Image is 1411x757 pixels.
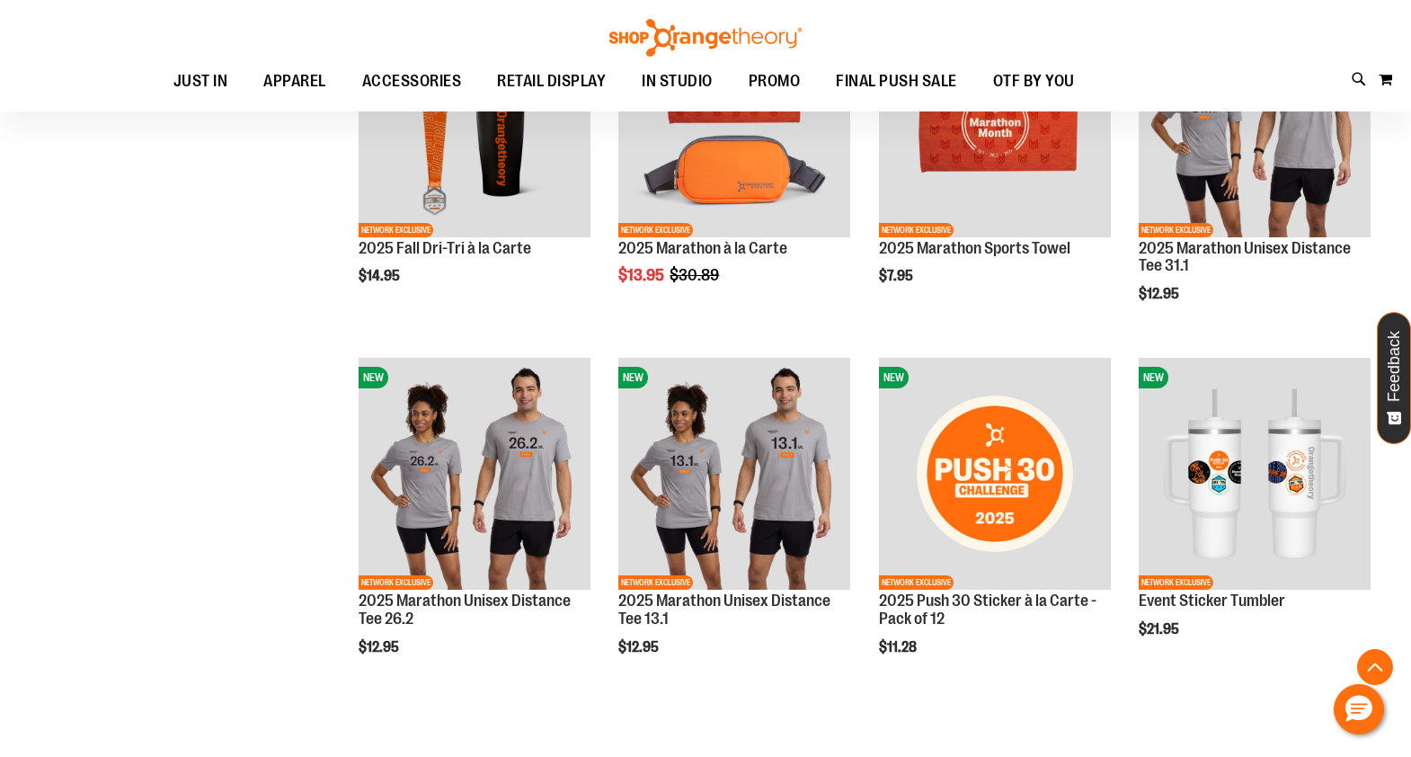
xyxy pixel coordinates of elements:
a: PROMO [731,61,819,102]
a: 2025 Marathon Sports TowelNEWNETWORK EXCLUSIVE [879,5,1111,240]
a: 2025 Marathon à la CarteNETWORK EXCLUSIVE [618,5,850,240]
span: $12.95 [618,639,661,655]
span: NETWORK EXCLUSIVE [879,575,954,590]
div: product [1130,349,1380,683]
a: 2025 Fall Dri-Tri à la CarteNEWNETWORK EXCLUSIVE [359,5,590,240]
img: 2025 Marathon Unisex Distance Tee 13.1 [618,358,850,590]
span: NETWORK EXCLUSIVE [618,575,693,590]
button: Feedback - Show survey [1377,312,1411,444]
a: 2025 Marathon à la Carte [618,239,787,257]
img: 2025 Marathon à la Carte [618,5,850,237]
span: APPAREL [263,61,326,102]
button: Hello, have a question? Let’s chat. [1334,684,1384,735]
span: JUST IN [173,61,228,102]
span: NEW [359,367,388,388]
a: APPAREL [245,61,344,102]
img: 2025 Marathon Unisex Distance Tee 26.2 [359,358,590,590]
div: product [870,349,1120,700]
span: $13.95 [618,266,667,284]
span: RETAIL DISPLAY [497,61,606,102]
span: IN STUDIO [642,61,713,102]
span: NETWORK EXCLUSIVE [879,223,954,237]
a: ACCESSORIES [344,61,480,102]
span: NETWORK EXCLUSIVE [1139,223,1213,237]
img: 2025 Marathon Unisex Distance Tee 31.1 [1139,5,1371,237]
span: $11.28 [879,639,919,655]
span: $14.95 [359,268,403,284]
img: Shop Orangetheory [607,19,804,57]
span: $30.89 [670,266,722,284]
a: OTF 40 oz. Sticker TumblerNEWNETWORK EXCLUSIVE [1139,358,1371,592]
a: 2025 Push 30 Sticker à la Carte - Pack of 12 [879,592,1096,628]
span: NEW [1139,367,1168,388]
a: 2025 Marathon Unisex Distance Tee 31.1 [1139,239,1351,275]
img: 2025 Marathon Sports Towel [879,5,1111,237]
span: NEW [618,367,648,388]
div: product [350,349,599,700]
a: FINAL PUSH SALE [818,61,975,102]
a: IN STUDIO [624,61,731,102]
a: OTF BY YOU [975,61,1093,102]
a: 2025 Push 30 Sticker à la Carte - Pack of 12NEWNETWORK EXCLUSIVE [879,358,1111,592]
a: 2025 Fall Dri-Tri à la Carte [359,239,531,257]
button: Back To Top [1357,649,1393,685]
a: 2025 Marathon Unisex Distance Tee 26.2NEWNETWORK EXCLUSIVE [359,358,590,592]
a: 2025 Marathon Sports Towel [879,239,1070,257]
div: product [609,349,859,700]
span: NETWORK EXCLUSIVE [618,223,693,237]
img: 2025 Fall Dri-Tri à la Carte [359,5,590,237]
a: JUST IN [155,61,246,102]
a: 2025 Marathon Unisex Distance Tee 13.1NEWNETWORK EXCLUSIVE [618,358,850,592]
a: Event Sticker Tumbler [1139,592,1285,610]
a: 2025 Marathon Unisex Distance Tee 26.2 [359,592,571,628]
a: RETAIL DISPLAY [479,61,624,102]
img: 2025 Push 30 Sticker à la Carte - Pack of 12 [879,358,1111,590]
span: ACCESSORIES [362,61,462,102]
span: FINAL PUSH SALE [836,61,957,102]
span: $7.95 [879,268,916,284]
span: $12.95 [1139,286,1182,302]
span: PROMO [749,61,801,102]
span: NEW [879,367,909,388]
a: 2025 Marathon Unisex Distance Tee 13.1 [618,592,830,628]
span: NETWORK EXCLUSIVE [359,575,433,590]
span: $12.95 [359,639,402,655]
span: NETWORK EXCLUSIVE [1139,575,1213,590]
a: 2025 Marathon Unisex Distance Tee 31.1NEWNETWORK EXCLUSIVE [1139,5,1371,240]
img: OTF 40 oz. Sticker Tumbler [1139,358,1371,590]
span: NETWORK EXCLUSIVE [359,223,433,237]
span: $21.95 [1139,621,1182,637]
span: OTF BY YOU [993,61,1075,102]
span: Feedback [1386,331,1403,402]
